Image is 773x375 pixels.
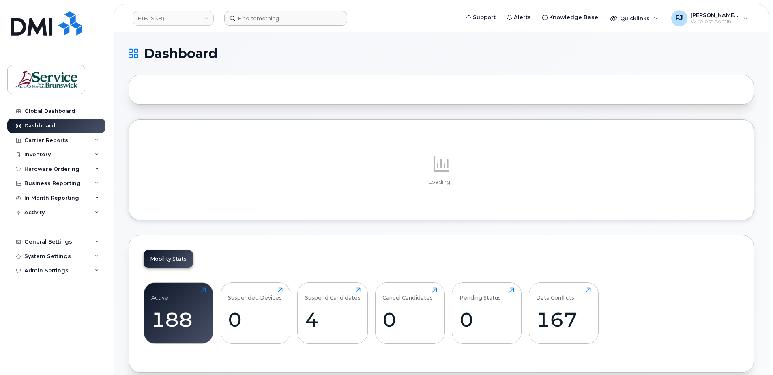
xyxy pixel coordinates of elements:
span: Dashboard [144,47,217,60]
div: 0 [228,308,283,332]
a: Cancel Candidates0 [382,287,437,339]
div: 4 [305,308,361,332]
div: 0 [382,308,437,332]
a: Active188 [151,287,206,339]
div: Suspended Devices [228,287,282,301]
div: 188 [151,308,206,332]
div: 0 [460,308,514,332]
p: Loading... [144,179,739,186]
a: Data Conflicts167 [536,287,591,339]
div: Suspend Candidates [305,287,361,301]
div: Active [151,287,168,301]
div: 167 [536,308,591,332]
div: Data Conflicts [536,287,574,301]
a: Suspend Candidates4 [305,287,361,339]
div: Cancel Candidates [382,287,433,301]
a: Pending Status0 [460,287,514,339]
a: Suspended Devices0 [228,287,283,339]
div: Pending Status [460,287,501,301]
